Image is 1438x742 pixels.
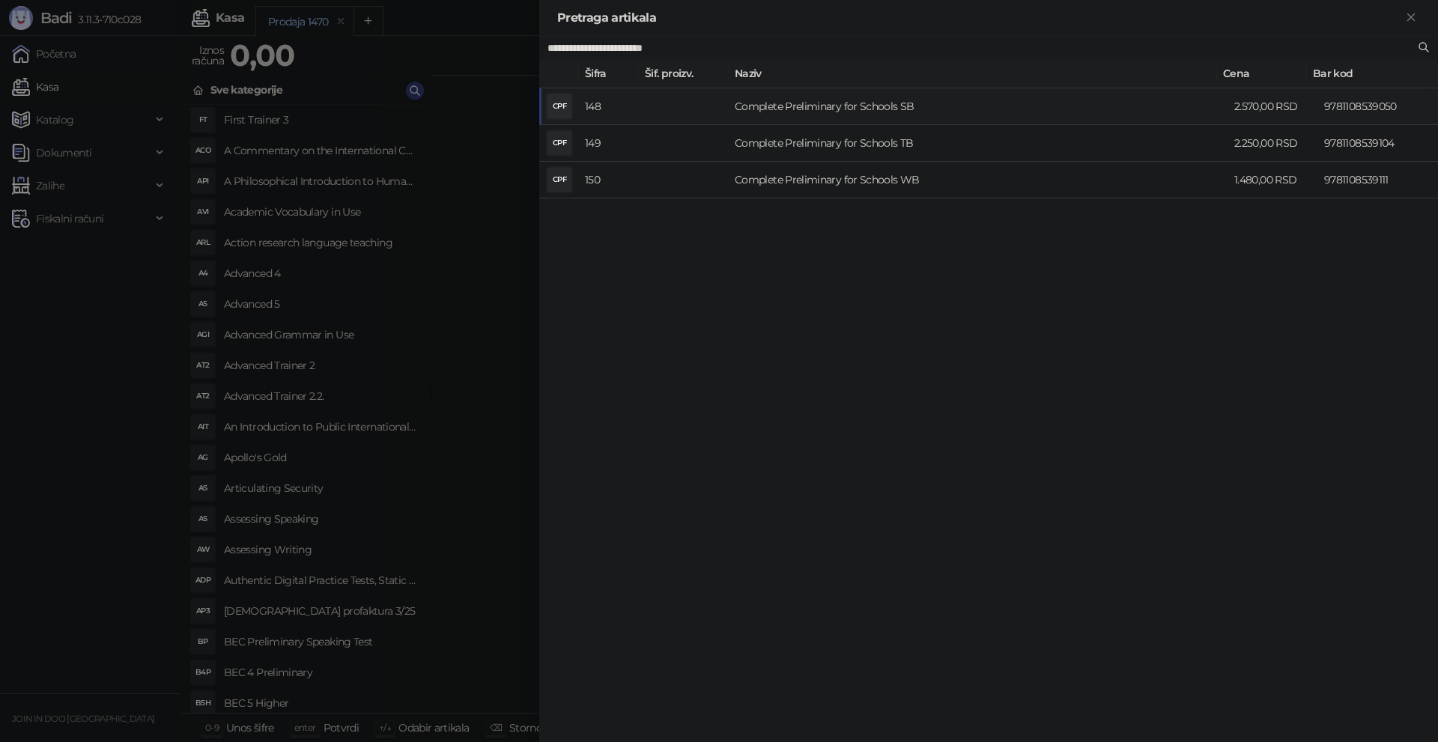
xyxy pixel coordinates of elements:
th: Bar kod [1307,59,1427,88]
div: CPF [547,94,571,118]
td: 2.570,00 RSD [1228,88,1318,125]
td: 9781108539104 [1318,125,1438,162]
th: Šifra [579,59,639,88]
div: CPF [547,168,571,192]
button: Zatvori [1402,9,1420,27]
th: Cena [1217,59,1307,88]
th: Šif. proizv. [639,59,729,88]
td: 2.250,00 RSD [1228,125,1318,162]
td: 9781108539050 [1318,88,1438,125]
td: 148 [579,88,639,125]
div: Pretraga artikala [557,9,1402,27]
td: 9781108539111 [1318,162,1438,198]
td: 149 [579,125,639,162]
td: 1.480,00 RSD [1228,162,1318,198]
td: Complete Preliminary for Schools WB [729,162,1228,198]
td: 150 [579,162,639,198]
td: Complete Preliminary for Schools TB [729,125,1228,162]
div: CPF [547,131,571,155]
th: Naziv [729,59,1217,88]
td: Complete Preliminary for Schools SB [729,88,1228,125]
